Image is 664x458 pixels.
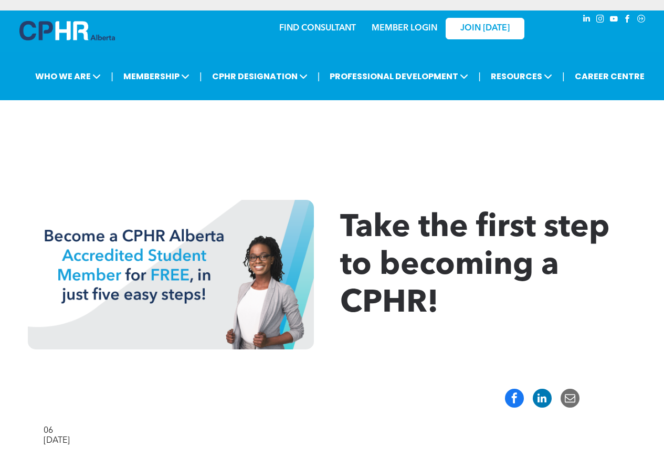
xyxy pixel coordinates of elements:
[488,67,555,86] span: RESOURCES
[209,67,311,86] span: CPHR DESIGNATION
[608,13,620,27] a: youtube
[120,67,193,86] span: MEMBERSHIP
[44,436,621,446] div: [DATE]
[318,66,320,87] li: |
[340,212,609,319] span: Take the first step to becoming a CPHR!
[19,21,115,40] img: A blue and white logo for cp alberta
[581,13,593,27] a: linkedin
[372,24,437,33] a: MEMBER LOGIN
[279,24,356,33] a: FIND CONSULTANT
[326,67,471,86] span: PROFESSIONAL DEVELOPMENT
[636,13,647,27] a: Social network
[32,67,104,86] span: WHO WE ARE
[44,426,621,436] div: 06
[478,66,481,87] li: |
[622,13,634,27] a: facebook
[562,66,565,87] li: |
[460,24,510,34] span: JOIN [DATE]
[446,18,524,39] a: JOIN [DATE]
[199,66,202,87] li: |
[111,66,113,87] li: |
[595,13,606,27] a: instagram
[572,67,648,86] a: CAREER CENTRE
